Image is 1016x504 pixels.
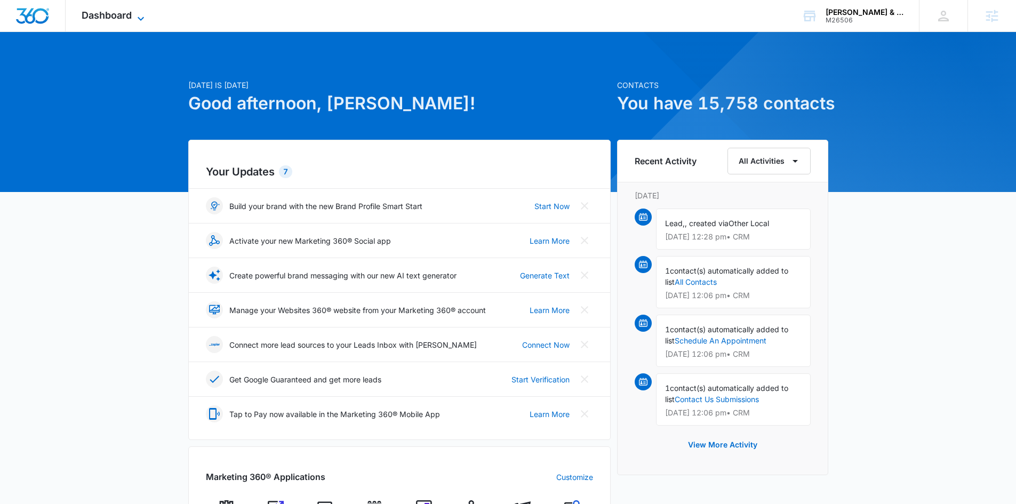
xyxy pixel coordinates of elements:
button: View More Activity [677,432,768,458]
h2: Marketing 360® Applications [206,470,325,483]
button: Close [576,301,593,318]
a: Schedule An Appointment [675,336,766,345]
div: account id [826,17,903,24]
p: [DATE] is [DATE] [188,79,611,91]
p: Contacts [617,79,828,91]
p: Connect more lead sources to your Leads Inbox with [PERSON_NAME] [229,339,477,350]
button: Close [576,232,593,249]
a: Customize [556,471,593,483]
a: Start Verification [511,374,570,385]
a: Start Now [534,201,570,212]
button: Close [576,336,593,353]
button: Close [576,197,593,214]
h1: You have 15,758 contacts [617,91,828,116]
button: All Activities [727,148,811,174]
p: [DATE] 12:06 pm • CRM [665,292,802,299]
span: Other Local [729,219,769,228]
div: account name [826,8,903,17]
span: Lead, [665,219,685,228]
span: 1 [665,383,670,393]
button: Close [576,405,593,422]
p: [DATE] 12:06 pm • CRM [665,350,802,358]
h1: Good afternoon, [PERSON_NAME]! [188,91,611,116]
p: [DATE] 12:28 pm • CRM [665,233,802,241]
a: Connect Now [522,339,570,350]
p: Build your brand with the new Brand Profile Smart Start [229,201,422,212]
p: Tap to Pay now available in the Marketing 360® Mobile App [229,409,440,420]
p: Create powerful brand messaging with our new AI text generator [229,270,457,281]
span: contact(s) automatically added to list [665,383,788,404]
a: Contact Us Submissions [675,395,759,404]
p: [DATE] [635,190,811,201]
span: , created via [685,219,729,228]
p: Activate your new Marketing 360® Social app [229,235,391,246]
h2: Your Updates [206,164,593,180]
span: 1 [665,266,670,275]
span: contact(s) automatically added to list [665,325,788,345]
a: Learn More [530,305,570,316]
a: Learn More [530,235,570,246]
a: All Contacts [675,277,717,286]
button: Close [576,267,593,284]
button: Close [576,371,593,388]
span: Dashboard [82,10,132,21]
h6: Recent Activity [635,155,697,167]
span: contact(s) automatically added to list [665,266,788,286]
a: Generate Text [520,270,570,281]
a: Learn More [530,409,570,420]
span: 1 [665,325,670,334]
p: Get Google Guaranteed and get more leads [229,374,381,385]
p: [DATE] 12:06 pm • CRM [665,409,802,417]
p: Manage your Websites 360® website from your Marketing 360® account [229,305,486,316]
div: 7 [279,165,292,178]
